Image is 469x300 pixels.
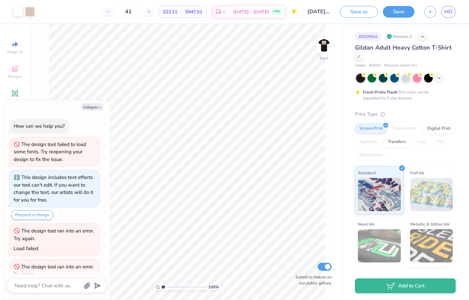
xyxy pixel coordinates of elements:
div: Print Type [355,110,456,118]
input: Untitled Design [302,5,335,18]
div: Revision 2 [385,32,415,41]
span: # G500 [369,63,381,69]
span: 100 % [208,284,219,290]
span: Standard [358,169,376,176]
div: Embroidery [389,124,421,134]
span: Minimum Order: 24 + [384,63,417,69]
button: Save as [340,6,378,18]
input: – – [115,6,141,18]
button: Collapse [81,103,103,110]
strong: Fresh Prints Flash: [363,89,398,95]
a: MD [441,6,456,18]
button: Request a change [11,210,53,220]
div: Back [320,55,328,61]
div: This design includes text effects our tool can't edit. If you want to change the text, our artist... [14,174,93,203]
div: Rhinestones [355,150,387,160]
img: Back [317,39,331,52]
div: Load failed [14,245,38,252]
span: Neon Ink [358,221,374,227]
span: Image AI [7,49,23,55]
span: [DATE] - [DATE] [233,8,269,15]
span: Add Text [7,98,23,104]
span: Puff Ink [410,169,424,176]
button: Save [383,6,414,18]
button: Add to Cart [355,278,456,293]
div: The design tool failed to load some fonts. Try reopening your design to fix the issue. [14,141,86,163]
span: $23.11 [163,8,177,15]
div: # 502956A [355,32,382,41]
div: Screen Print [355,124,387,134]
span: Gildan Adult Heavy Cotton T-Shirt [355,44,452,52]
img: Standard [358,178,401,211]
div: Applique [355,137,382,147]
span: Metallic & Glitter Ink [410,221,449,227]
div: Vinyl [412,137,431,147]
div: This color can be expedited for 5 day delivery. [363,89,445,101]
div: The design tool ran into an error. Try again. [14,227,94,242]
img: Metallic & Glitter Ink [410,229,453,262]
span: Gildan [355,63,366,69]
span: FREE [273,9,280,14]
div: The design tool ran into an error. Try again. [14,263,94,278]
span: Designs [8,74,22,79]
div: How can we help you? [14,123,65,129]
div: Transfers [384,137,410,147]
div: Foil [433,137,448,147]
img: Puff Ink [410,178,453,211]
img: Neon Ink [358,229,401,262]
span: $947.51 [185,8,202,15]
label: Submit to feature on our public gallery. [292,274,332,286]
div: Digital Print [423,124,455,134]
span: MD [444,8,452,16]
